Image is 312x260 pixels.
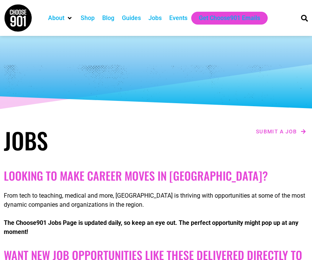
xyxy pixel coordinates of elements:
[4,169,308,183] h2: Looking to make career moves in [GEOGRAPHIC_DATA]?
[199,14,260,23] a: Get Choose901 Emails
[44,12,77,25] div: About
[256,129,297,134] span: Submit a job
[44,12,290,25] nav: Main nav
[4,127,152,154] h1: Jobs
[122,14,141,23] a: Guides
[298,12,310,24] div: Search
[148,14,162,23] a: Jobs
[81,14,95,23] a: Shop
[4,191,308,209] p: From tech to teaching, medical and more, [GEOGRAPHIC_DATA] is thriving with opportunities at some...
[102,14,114,23] a: Blog
[48,14,64,23] a: About
[4,219,298,235] strong: The Choose901 Jobs Page is updated daily, so keep an eye out. The perfect opportunity might pop u...
[169,14,187,23] a: Events
[254,127,308,136] a: Submit a job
